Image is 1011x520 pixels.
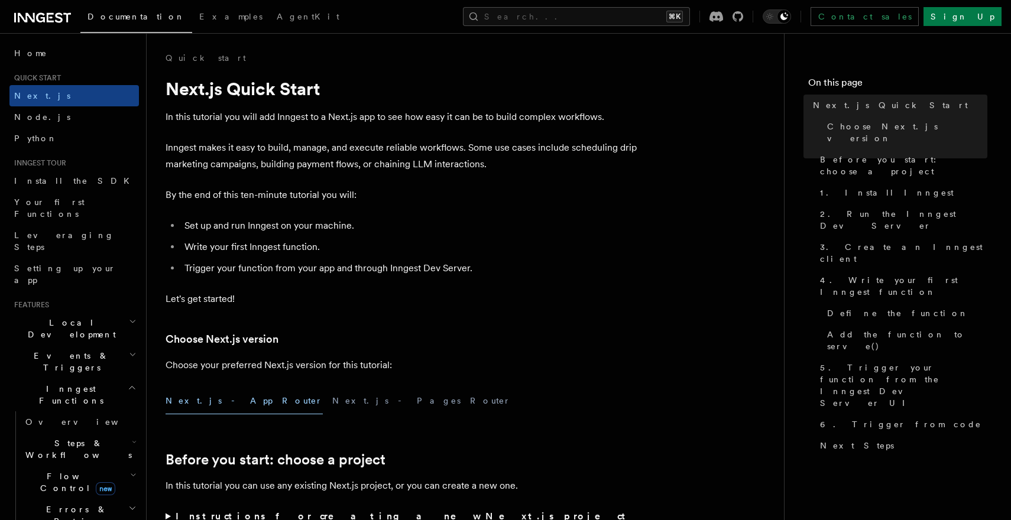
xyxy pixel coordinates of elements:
[666,11,683,22] kbd: ⌘K
[9,170,139,191] a: Install the SDK
[166,477,639,494] p: In this tutorial you can use any existing Next.js project, or you can create a new one.
[9,312,139,345] button: Local Development
[166,451,385,468] a: Before you start: choose a project
[9,225,139,258] a: Leveraging Steps
[820,154,987,177] span: Before you start: choose a project
[21,437,132,461] span: Steps & Workflows
[820,241,987,265] span: 3. Create an Inngest client
[815,414,987,435] a: 6. Trigger from code
[9,85,139,106] a: Next.js
[822,324,987,357] a: Add the function to serve()
[815,236,987,269] a: 3. Create an Inngest client
[9,258,139,291] a: Setting up your app
[166,187,639,203] p: By the end of this ten-minute tutorial you will:
[811,7,919,26] a: Contact sales
[277,12,339,21] span: AgentKit
[813,99,968,111] span: Next.js Quick Start
[9,378,139,411] button: Inngest Functions
[9,106,139,128] a: Node.js
[9,128,139,149] a: Python
[820,440,894,451] span: Next Steps
[9,43,139,64] a: Home
[21,411,139,433] a: Overview
[9,73,61,83] span: Quick start
[14,112,70,122] span: Node.js
[9,383,128,407] span: Inngest Functions
[21,470,130,494] span: Flow Control
[815,357,987,414] a: 5. Trigger your function from the Inngest Dev Server UI
[181,260,639,277] li: Trigger your function from your app and through Inngest Dev Server.
[14,134,57,143] span: Python
[820,187,954,199] span: 1. Install Inngest
[88,12,185,21] span: Documentation
[763,9,791,24] button: Toggle dark mode
[166,388,323,414] button: Next.js - App Router
[181,239,639,255] li: Write your first Inngest function.
[9,317,129,340] span: Local Development
[96,482,115,495] span: new
[14,91,70,100] span: Next.js
[820,362,987,409] span: 5. Trigger your function from the Inngest Dev Server UI
[9,191,139,225] a: Your first Functions
[815,269,987,303] a: 4. Write your first Inngest function
[463,7,690,26] button: Search...⌘K
[21,433,139,466] button: Steps & Workflows
[166,109,639,125] p: In this tutorial you will add Inngest to a Next.js app to see how easy it can be to build complex...
[827,307,968,319] span: Define the function
[9,345,139,378] button: Events & Triggers
[815,182,987,203] a: 1. Install Inngest
[822,116,987,149] a: Choose Next.js version
[9,300,49,310] span: Features
[827,121,987,144] span: Choose Next.js version
[270,4,346,32] a: AgentKit
[820,208,987,232] span: 2. Run the Inngest Dev Server
[815,435,987,456] a: Next Steps
[181,217,639,234] li: Set up and run Inngest on your machine.
[80,4,192,33] a: Documentation
[166,52,246,64] a: Quick start
[332,388,511,414] button: Next.js - Pages Router
[14,197,85,219] span: Your first Functions
[199,12,263,21] span: Examples
[9,158,66,168] span: Inngest tour
[9,350,129,373] span: Events & Triggers
[815,203,987,236] a: 2. Run the Inngest Dev Server
[21,466,139,499] button: Flow Controlnew
[166,331,278,347] a: Choose Next.js version
[822,303,987,324] a: Define the function
[192,4,270,32] a: Examples
[827,329,987,352] span: Add the function to serve()
[808,95,987,116] a: Next.js Quick Start
[14,176,137,186] span: Install the SDK
[166,357,639,373] p: Choose your preferred Next.js version for this tutorial:
[815,149,987,182] a: Before you start: choose a project
[14,47,47,59] span: Home
[820,418,981,430] span: 6. Trigger from code
[808,76,987,95] h4: On this page
[820,274,987,298] span: 4. Write your first Inngest function
[14,230,114,252] span: Leveraging Steps
[25,417,147,427] span: Overview
[923,7,1002,26] a: Sign Up
[166,291,639,307] p: Let's get started!
[166,139,639,173] p: Inngest makes it easy to build, manage, and execute reliable workflows. Some use cases include sc...
[166,78,639,99] h1: Next.js Quick Start
[14,264,116,285] span: Setting up your app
